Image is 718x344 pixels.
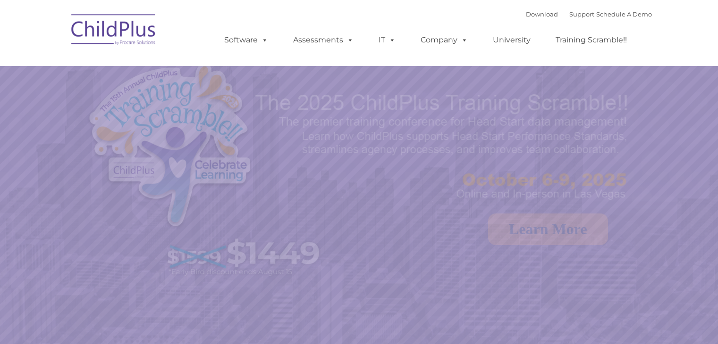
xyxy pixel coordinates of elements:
a: Support [569,10,594,18]
a: Assessments [284,31,363,49]
a: Training Scramble!! [546,31,636,49]
a: University [483,31,540,49]
font: | [526,10,652,18]
a: Download [526,10,558,18]
img: ChildPlus by Procare Solutions [67,8,161,55]
a: Company [411,31,477,49]
a: Schedule A Demo [596,10,652,18]
a: Learn More [488,213,608,245]
a: Software [215,31,278,49]
a: IT [369,31,405,49]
